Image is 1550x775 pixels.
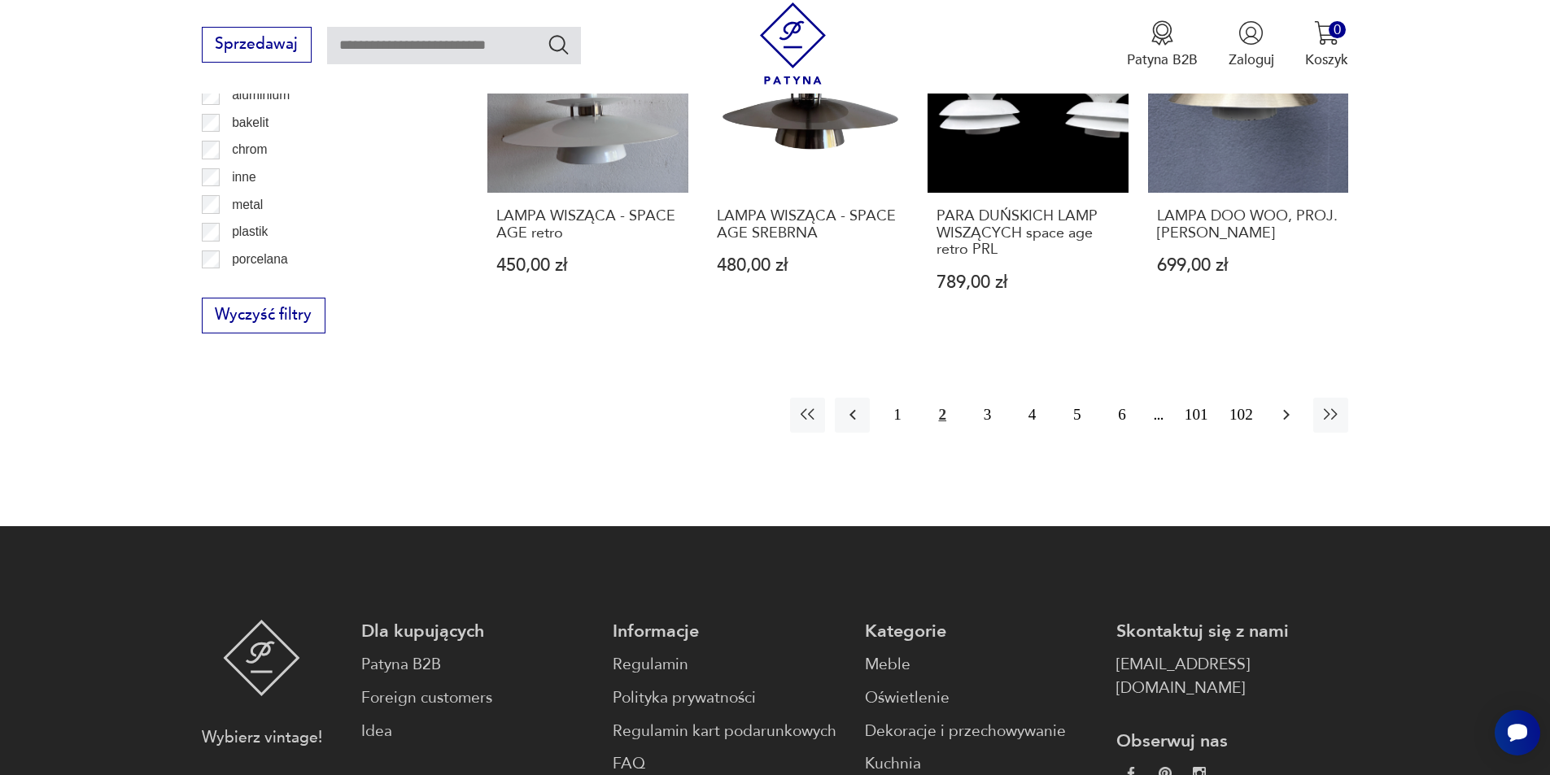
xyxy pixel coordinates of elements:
[232,112,269,133] p: bakelit
[547,33,570,56] button: Szukaj
[925,398,960,433] button: 2
[1229,20,1274,69] button: Zaloguj
[1157,208,1340,242] h3: LAMPA DOO WOO, PROJ. [PERSON_NAME]
[1329,21,1346,38] div: 0
[223,620,300,696] img: Patyna - sklep z meblami i dekoracjami vintage
[865,720,1097,743] a: Dekoracje i przechowywanie
[361,686,593,710] a: Foreign customers
[970,398,1005,433] button: 3
[1229,50,1274,69] p: Zaloguj
[717,257,900,274] p: 480,00 zł
[202,39,312,52] a: Sprzedawaj
[1116,729,1348,753] p: Obserwuj nas
[1224,398,1259,433] button: 102
[865,653,1097,677] a: Meble
[232,194,263,216] p: metal
[937,208,1120,258] h3: PARA DUŃSKICH LAMP WISZĄCYCH space age retro PRL
[232,85,290,106] p: aluminium
[1015,398,1050,433] button: 4
[1150,20,1175,46] img: Ikona medalu
[496,208,679,242] h3: LAMPA WISZĄCA - SPACE AGE retro
[232,249,288,270] p: porcelana
[232,139,267,160] p: chrom
[361,720,593,743] a: Idea
[361,653,593,677] a: Patyna B2B
[752,2,834,85] img: Patyna - sklep z meblami i dekoracjami vintage
[1059,398,1094,433] button: 5
[880,398,915,433] button: 1
[1157,257,1340,274] p: 699,00 zł
[613,720,845,743] a: Regulamin kart podarunkowych
[202,726,322,750] p: Wybierz vintage!
[1495,710,1540,755] iframe: Smartsupp widget button
[1127,50,1198,69] p: Patyna B2B
[1127,20,1198,69] button: Patyna B2B
[1127,20,1198,69] a: Ikona medaluPatyna B2B
[1116,620,1348,643] p: Skontaktuj się z nami
[232,221,268,242] p: plastik
[202,27,312,63] button: Sprzedawaj
[865,686,1097,710] a: Oświetlenie
[361,620,593,643] p: Dla kupujących
[1305,20,1348,69] button: 0Koszyk
[717,208,900,242] h3: LAMPA WISZĄCA - SPACE AGE SREBRNA
[1104,398,1139,433] button: 6
[1238,20,1264,46] img: Ikonka użytkownika
[496,257,679,274] p: 450,00 zł
[613,653,845,677] a: Regulamin
[1116,653,1348,700] a: [EMAIL_ADDRESS][DOMAIN_NAME]
[1179,398,1214,433] button: 101
[232,276,273,297] p: porcelit
[937,274,1120,291] p: 789,00 zł
[232,167,255,188] p: inne
[613,620,845,643] p: Informacje
[865,620,1097,643] p: Kategorie
[613,686,845,710] a: Polityka prywatności
[1305,50,1348,69] p: Koszyk
[1314,20,1339,46] img: Ikona koszyka
[202,298,325,333] button: Wyczyść filtry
